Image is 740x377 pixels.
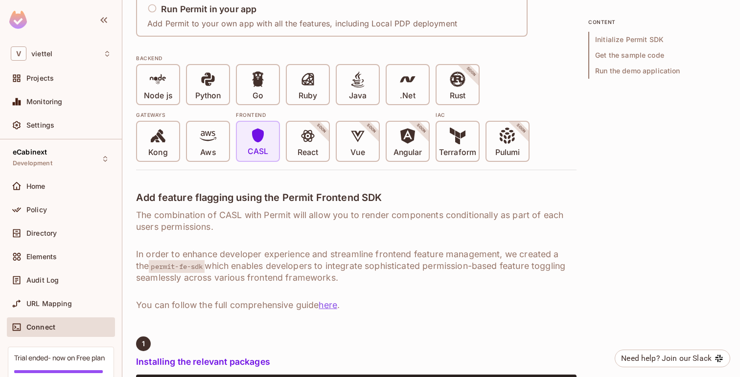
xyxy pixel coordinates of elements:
[352,110,391,148] span: SOON
[26,276,59,284] span: Audit Log
[393,148,422,157] p: Angular
[26,229,57,237] span: Directory
[439,148,476,157] p: Terraform
[436,111,530,119] div: IAC
[400,91,415,101] p: .Net
[248,147,268,156] p: CASL
[298,148,318,157] p: React
[26,300,72,308] span: URL Mapping
[136,111,230,119] div: Gateways
[26,323,55,331] span: Connect
[26,206,47,214] span: Policy
[13,159,52,167] span: Development
[26,98,63,106] span: Monitoring
[144,91,172,101] p: Node js
[149,260,205,273] span: permit-fe-sdk
[26,74,54,82] span: Projects
[502,110,540,148] span: SOON
[136,299,577,311] h6: You can follow the full comprehensive guide .
[26,121,54,129] span: Settings
[402,110,440,148] span: SOON
[588,18,726,26] p: content
[588,63,726,79] span: Run the demo application
[349,91,367,101] p: Java
[452,53,490,91] span: SOON
[9,11,27,29] img: SReyMgAAAABJRU5ErkJggg==
[147,18,457,29] p: Add Permit to your own app with all the features, including Local PDP deployment
[136,248,577,284] h6: In order to enhance developer experience and streamline frontend feature management, we created a...
[319,300,337,310] a: here
[31,50,52,58] span: Workspace: viettel
[195,91,221,101] p: Python
[621,353,712,364] div: Need help? Join our Slack
[450,91,465,101] p: Rust
[299,91,317,101] p: Ruby
[136,209,577,233] h6: The combination of CASL with Permit will allow you to render components conditionally as part of ...
[588,32,726,47] span: Initialize Permit SDK
[350,148,365,157] p: Vue
[236,111,430,119] div: Frontend
[200,148,215,157] p: Aws
[148,148,167,157] p: Kong
[11,46,26,61] span: V
[136,192,577,203] h4: Add feature flagging using the Permit Frontend SDK
[302,110,341,148] span: SOON
[26,253,57,261] span: Elements
[14,353,105,362] div: Trial ended- now on Free plan
[136,54,577,62] div: BACKEND
[142,340,145,348] span: 1
[253,91,263,101] p: Go
[136,357,577,367] h5: Installing the relevant packages
[13,148,47,156] span: eCabinext
[588,47,726,63] span: Get the sample code
[495,148,520,157] p: Pulumi
[26,182,46,190] span: Home
[161,4,256,14] h5: Run Permit in your app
